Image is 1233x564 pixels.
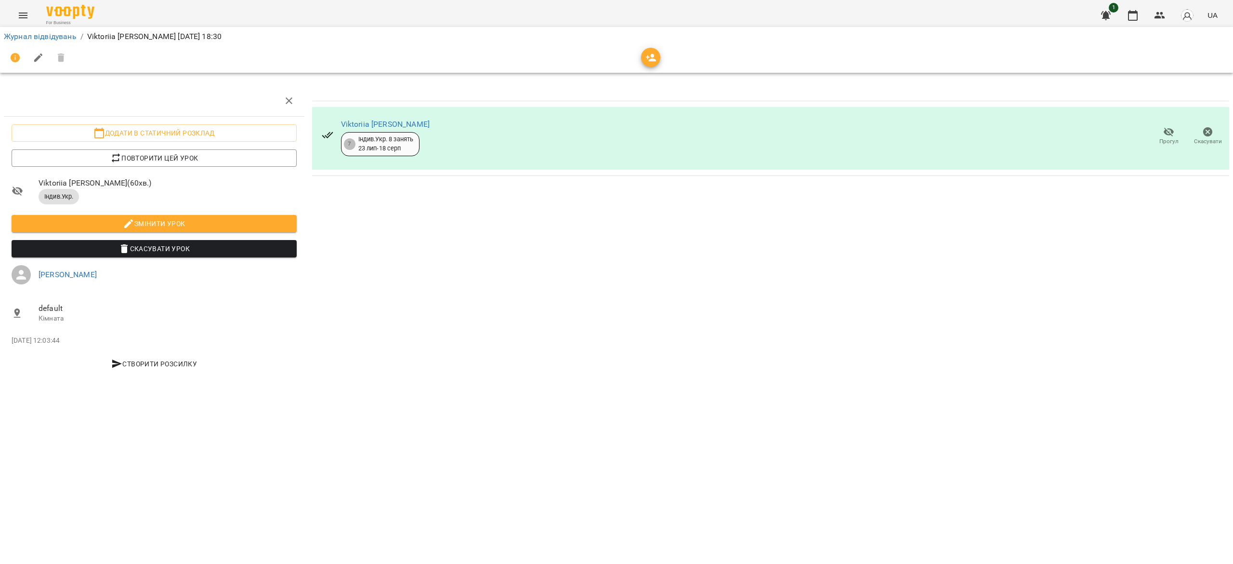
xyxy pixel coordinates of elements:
[80,31,83,42] li: /
[39,192,79,201] span: Індив.Укр.
[341,120,430,129] a: Viktoriia [PERSON_NAME]
[1181,9,1194,22] img: avatar_s.png
[4,32,77,41] a: Журнал відвідувань
[12,215,297,232] button: Змінити урок
[39,177,297,189] span: Viktoriia [PERSON_NAME] ( 60 хв. )
[46,5,94,19] img: Voopty Logo
[19,152,289,164] span: Повторити цей урок
[19,127,289,139] span: Додати в статичний розклад
[1188,123,1227,150] button: Скасувати
[1149,123,1188,150] button: Прогул
[358,135,414,153] div: Індив.Укр. 8 занять 23 лип - 18 серп
[19,243,289,255] span: Скасувати Урок
[39,314,297,323] p: Кімната
[344,138,355,150] div: 7
[1204,6,1221,24] button: UA
[12,149,297,167] button: Повторити цей урок
[19,218,289,229] span: Змінити урок
[1194,137,1222,146] span: Скасувати
[12,124,297,142] button: Додати в статичний розклад
[12,4,35,27] button: Menu
[39,303,297,314] span: default
[4,31,1229,42] nav: breadcrumb
[12,336,297,346] p: [DATE] 12:03:44
[12,355,297,373] button: Створити розсилку
[87,31,222,42] p: Viktoriia [PERSON_NAME] [DATE] 18:30
[39,270,97,279] a: [PERSON_NAME]
[1109,3,1118,13] span: 1
[46,20,94,26] span: For Business
[1207,10,1218,20] span: UA
[15,358,293,370] span: Створити розсилку
[1159,137,1179,146] span: Прогул
[12,240,297,257] button: Скасувати Урок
